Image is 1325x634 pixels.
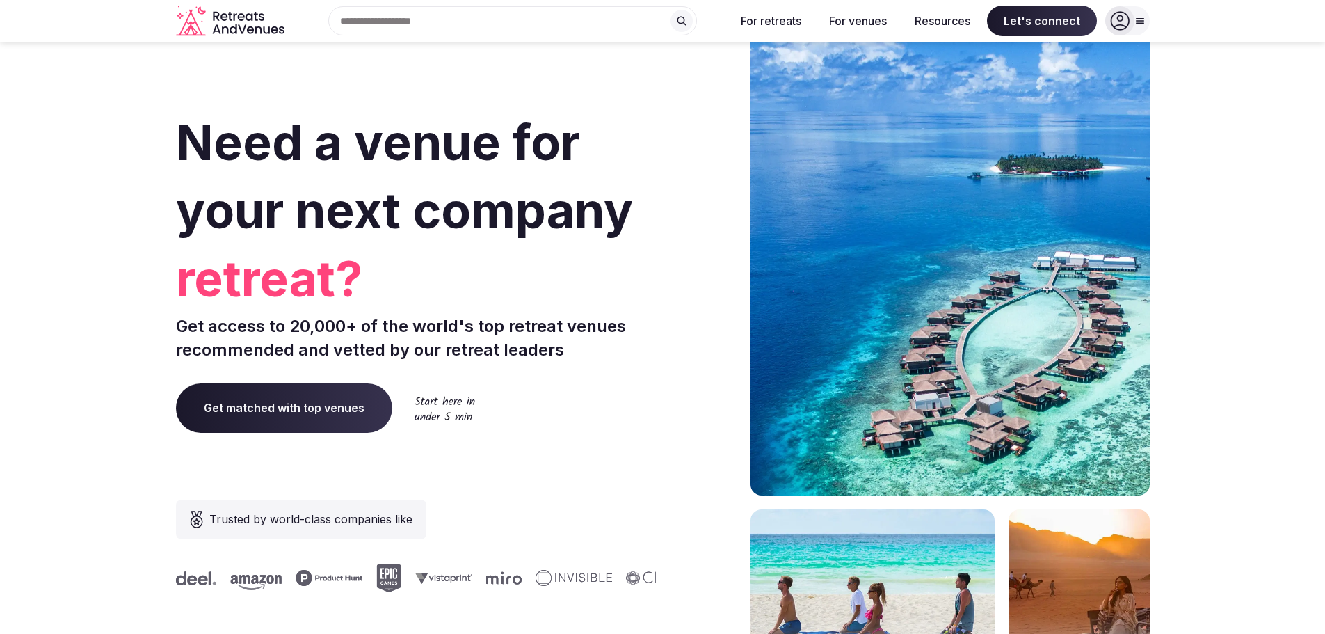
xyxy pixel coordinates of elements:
[176,315,657,361] p: Get access to 20,000+ of the world's top retreat venues recommended and vetted by our retreat lea...
[730,6,812,36] button: For retreats
[176,6,287,37] a: Visit the homepage
[328,572,385,584] svg: Vistaprint company logo
[176,245,657,313] span: retreat?
[209,511,412,528] span: Trusted by world-class companies like
[987,6,1097,36] span: Let's connect
[415,396,475,420] img: Start here in under 5 min
[818,6,898,36] button: For venues
[176,6,287,37] svg: Retreats and Venues company logo
[448,570,524,587] svg: Invisible company logo
[399,571,434,585] svg: Miro company logo
[904,6,981,36] button: Resources
[176,383,392,432] a: Get matched with top venues
[289,564,314,592] svg: Epic Games company logo
[603,571,643,585] svg: Deel company logo
[176,113,633,240] span: Need a venue for your next company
